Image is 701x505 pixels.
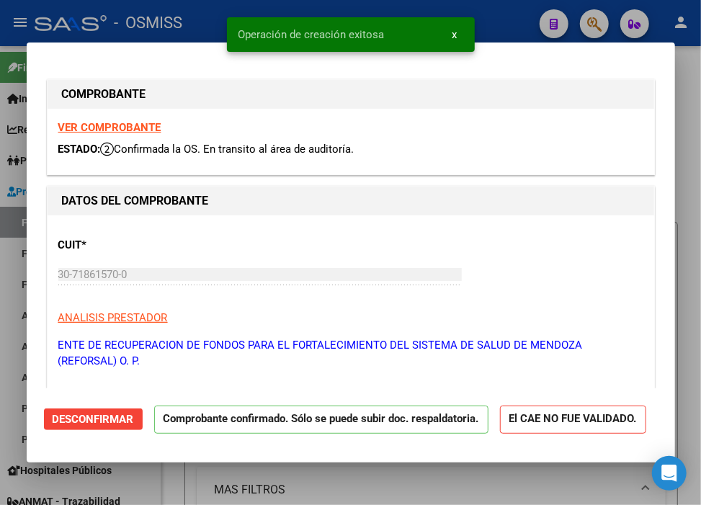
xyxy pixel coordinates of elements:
button: Desconfirmar [44,408,143,430]
div: Open Intercom Messenger [652,456,687,491]
span: x [452,28,457,41]
a: VER COMPROBANTE [58,121,161,134]
p: Comprobante confirmado. Sólo se puede subir doc. respaldatoria. [154,406,488,434]
button: x [441,22,469,48]
span: Confirmada la OS. En transito al área de auditoría. [101,143,354,156]
span: ESTADO: [58,143,101,156]
strong: El CAE NO FUE VALIDADO. [500,406,646,434]
strong: COMPROBANTE [62,87,146,101]
p: ENTE DE RECUPERACION DE FONDOS PARA EL FORTALECIMIENTO DEL SISTEMA DE SALUD DE MENDOZA (REFORSAL)... [58,337,643,370]
span: Desconfirmar [53,413,134,426]
span: Operación de creación exitosa [238,27,385,42]
span: ANALISIS PRESTADOR [58,311,168,324]
p: CUIT [58,237,234,254]
strong: DATOS DEL COMPROBANTE [62,194,209,207]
